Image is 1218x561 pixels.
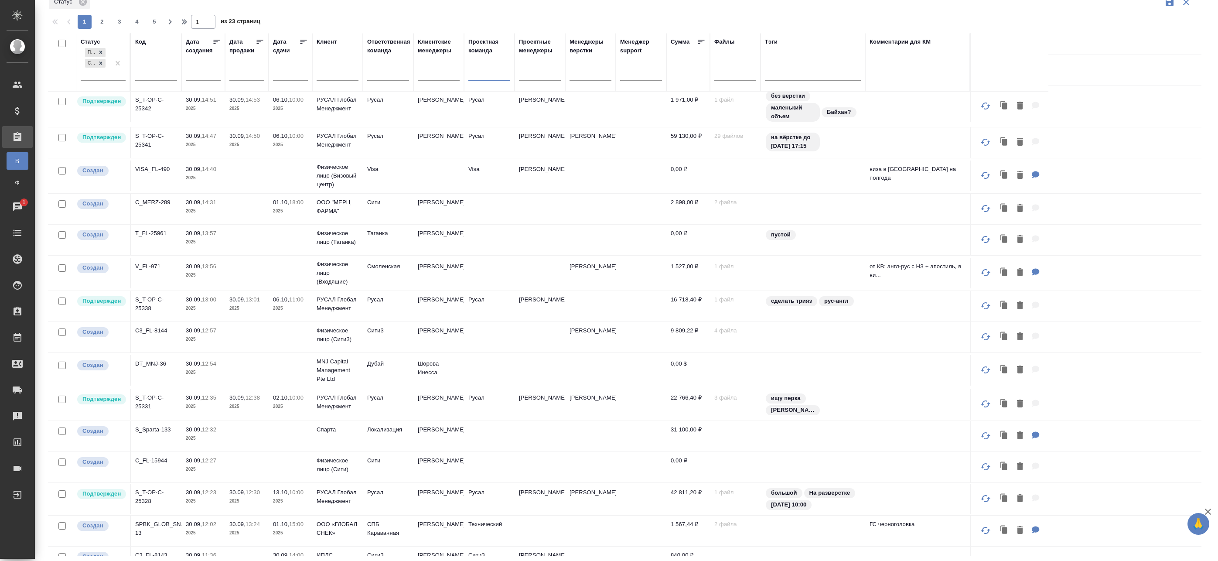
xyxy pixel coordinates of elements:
div: Подтвержден [85,48,96,57]
button: Для КМ: ГС черноголовка [1027,522,1044,540]
td: Локализация [363,421,413,452]
button: Обновить [975,295,996,316]
button: Удалить [1013,133,1027,151]
span: 3 [113,17,126,26]
td: 1 567,44 ₽ [666,516,710,546]
p: 3 файла [714,393,756,402]
td: Русал [464,484,515,514]
p: 12:30 [246,489,260,496]
div: без верстки, маленький объем, Байхан? [765,90,861,123]
div: Ответственная команда [367,38,410,55]
div: Выставляется автоматически при создании заказа [76,456,126,468]
p: 11:00 [289,296,304,303]
p: 14:50 [246,133,260,139]
p: 30.09, [186,457,202,464]
span: 2 [95,17,109,26]
div: Тэги [765,38,778,46]
div: Выставляется автоматически при создании заказа [76,165,126,177]
p: Физическое лицо (Входящие) [317,260,358,286]
button: Для КМ: виза в Таиланд на полгода [1027,167,1044,185]
p: 12:32 [202,426,216,433]
button: Клонировать [996,427,1013,445]
p: РУСАЛ Глобал Менеджмент [317,295,358,313]
button: Удалить [1013,490,1027,508]
td: Смоленская [363,258,413,288]
p: Подтвержден [82,97,121,106]
p: S_T-OP-C-25328 [135,488,177,506]
td: 59 130,00 ₽ [666,127,710,158]
div: Выставляется автоматически при создании заказа [76,425,126,437]
span: Ф [11,178,24,187]
p: Создан [82,199,103,208]
p: 1 файл [714,96,756,104]
p: 30.09, [186,230,202,236]
td: Русал [363,127,413,158]
td: [PERSON_NAME] [515,127,565,158]
p: S_T-OP-C-25338 [135,295,177,313]
button: 2 [95,15,109,29]
div: Менеджеры верстки [570,38,611,55]
p: большой [771,489,797,497]
p: 2025 [186,174,221,182]
p: 2025 [186,304,221,313]
p: 30.09, [186,166,202,172]
td: [PERSON_NAME] [413,225,464,255]
td: [PERSON_NAME] [413,421,464,452]
p: 2 файла [714,198,756,207]
p: 1 файл [714,295,756,304]
button: Удалить [1013,427,1027,445]
p: 2025 [273,104,308,113]
button: Обновить [975,198,996,219]
p: РУСАЛ Глобал Менеджмент [317,393,358,411]
div: Дата продажи [229,38,256,55]
td: [PERSON_NAME] [515,291,565,322]
a: 1 [2,196,33,218]
div: Выставляет КМ после уточнения всех необходимых деталей и получения согласия клиента на запуск. С ... [76,96,126,107]
p: 12:27 [202,457,216,464]
p: [PERSON_NAME] [570,132,611,140]
td: 9 809,22 ₽ [666,322,710,352]
p: C_FL-15944 [135,456,177,465]
td: Русал [363,389,413,420]
p: 30.09, [186,263,202,270]
span: В [11,157,24,165]
button: Обновить [975,359,996,380]
p: 2025 [186,497,221,506]
p: 30.09, [186,394,202,401]
button: Обновить [975,229,996,250]
p: S_T-OP-C-25331 [135,393,177,411]
p: пустой [771,230,791,239]
td: Русал [464,291,515,322]
p: Создан [82,427,103,435]
p: 4 файла [714,326,756,335]
button: Удалить [1013,200,1027,218]
p: 30.09, [186,360,202,367]
p: 2025 [186,335,221,344]
p: 30.09, [229,96,246,103]
span: 🙏 [1191,515,1206,533]
p: 2025 [186,368,221,377]
p: от КВ: англ-рус с НЗ + апостиль, в ви... [870,262,966,280]
p: Подтвержден [82,133,121,142]
button: Клонировать [996,200,1013,218]
button: 4 [130,15,144,29]
td: 42 811,20 ₽ [666,484,710,514]
p: 2025 [186,465,221,474]
p: 30.09, [229,133,246,139]
td: [PERSON_NAME] [413,127,464,158]
div: Выставляется автоматически при создании заказа [76,198,126,210]
p: без верстки [771,92,805,100]
td: [PERSON_NAME] [413,389,464,420]
p: 2025 [273,140,308,149]
p: 12:54 [202,360,216,367]
td: [PERSON_NAME] [515,91,565,122]
td: 0,00 $ [666,355,710,386]
td: 1 527,00 ₽ [666,258,710,288]
div: ищу перка, Лозицкая? [765,393,861,416]
button: Клонировать [996,522,1013,540]
button: Удалить [1013,395,1027,413]
div: Менеджер support [620,38,662,55]
p: 10:00 [289,394,304,401]
div: сделать трияз, рус-англ [765,295,861,307]
p: [PERSON_NAME] [570,393,611,402]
